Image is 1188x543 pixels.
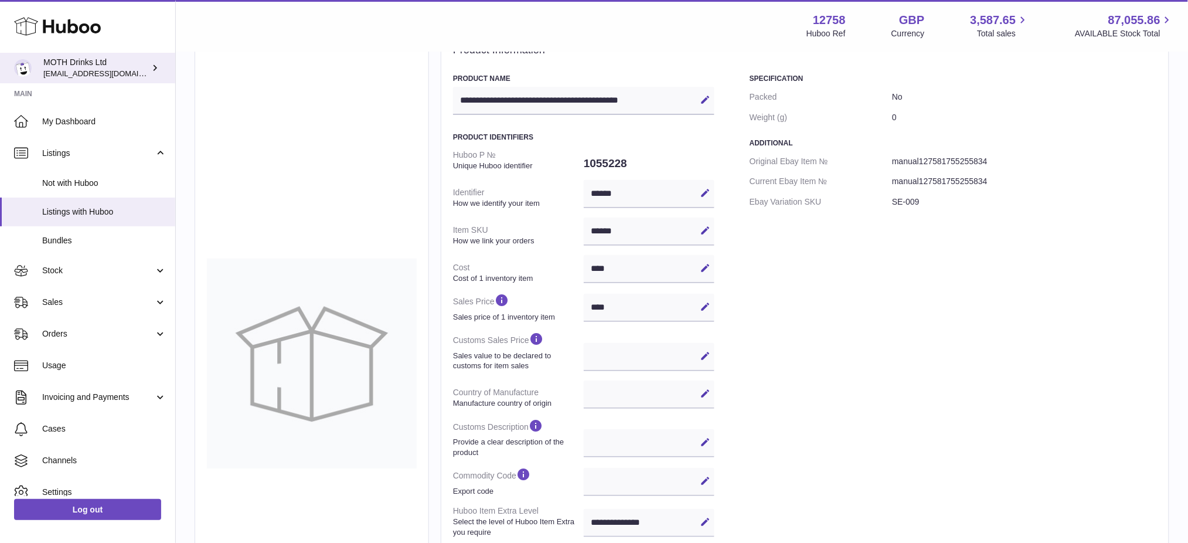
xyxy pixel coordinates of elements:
[1075,12,1174,39] a: 87,055.86 AVAILABLE Stock Total
[453,351,581,371] strong: Sales value to be declared to customs for item sales
[453,236,581,246] strong: How we link your orders
[892,107,1157,128] dd: 0
[42,487,166,498] span: Settings
[750,138,1157,148] h3: Additional
[977,28,1029,39] span: Total sales
[584,151,714,176] dd: 1055228
[1075,28,1174,39] span: AVAILABLE Stock Total
[453,312,581,323] strong: Sales price of 1 inventory item
[891,28,925,39] div: Currency
[42,297,154,308] span: Sales
[42,360,166,371] span: Usage
[806,28,846,39] div: Huboo Ref
[453,288,584,327] dt: Sales Price
[14,499,161,520] a: Log out
[453,327,584,375] dt: Customs Sales Price
[1108,12,1160,28] span: 87,055.86
[750,74,1157,83] h3: Specification
[453,145,584,175] dt: Huboo P №
[453,220,584,250] dt: Item SKU
[453,198,581,209] strong: How we identify your item
[14,59,32,77] img: internalAdmin-12758@internal.huboo.com
[42,178,166,189] span: Not with Huboo
[453,382,584,413] dt: Country of Manufacture
[453,133,714,142] h3: Product Identifiers
[453,486,581,497] strong: Export code
[453,398,581,409] strong: Manufacture country of origin
[453,413,584,462] dt: Customs Description
[43,69,172,78] span: [EMAIL_ADDRESS][DOMAIN_NAME]
[453,437,581,457] strong: Provide a clear description of the product
[453,517,581,537] strong: Select the level of Huboo Item Extra you require
[42,455,166,466] span: Channels
[971,12,1030,39] a: 3,587.65 Total sales
[750,151,892,172] dt: Original Ebay Item №
[892,171,1157,192] dd: manual127581755255834
[43,57,149,79] div: MOTH Drinks Ltd
[899,12,924,28] strong: GBP
[892,192,1157,212] dd: SE-009
[42,116,166,127] span: My Dashboard
[813,12,846,28] strong: 12758
[750,192,892,212] dt: Ebay Variation SKU
[42,265,154,276] span: Stock
[453,182,584,213] dt: Identifier
[453,462,584,501] dt: Commodity Code
[42,392,154,403] span: Invoicing and Payments
[892,87,1157,107] dd: No
[453,161,581,171] strong: Unique Huboo identifier
[207,259,417,469] img: no-photo-large.jpg
[750,171,892,192] dt: Current Ebay Item №
[42,206,166,218] span: Listings with Huboo
[971,12,1016,28] span: 3,587.65
[750,87,892,107] dt: Packed
[42,235,166,246] span: Bundles
[750,107,892,128] dt: Weight (g)
[453,273,581,284] strong: Cost of 1 inventory item
[42,148,154,159] span: Listings
[453,501,584,542] dt: Huboo Item Extra Level
[453,257,584,288] dt: Cost
[42,328,154,340] span: Orders
[453,74,714,83] h3: Product Name
[892,151,1157,172] dd: manual127581755255834
[42,423,166,435] span: Cases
